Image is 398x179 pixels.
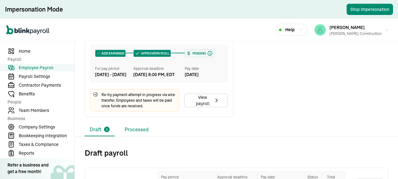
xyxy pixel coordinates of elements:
button: [PERSON_NAME][PERSON_NAME] Construction [312,22,392,38]
div: [DATE] - [DATE] [95,71,133,78]
span: Payroll Settings [19,73,74,80]
div: Pay date [185,66,223,71]
div: Refer a business and get a free month! [7,162,49,175]
div: Impersonation Mode [5,5,63,14]
div: ADD EARNINGS [95,50,126,57]
li: Processed [120,123,154,136]
span: Re-try payment attempt in progress via wire transfer. Employees and taxes will be paid once funds... [102,92,176,109]
span: Bookkeeping Integration [19,133,74,139]
div: Chat Widget [367,149,398,179]
div: View payroll [192,94,220,107]
span: 3 [106,127,108,132]
li: Draft [85,123,115,136]
div: [DATE] 8:00 PM, EDT [133,71,175,78]
span: Company Settings [19,124,74,130]
span: Employee Payroll [19,65,74,71]
span: Team Members [19,107,74,114]
button: Stop Impersonation [347,4,393,15]
span: Business [7,115,71,122]
span: Contractor Payments [19,82,74,89]
nav: Global [6,21,49,39]
div: For pay period [95,66,133,71]
div: [DATE] [185,71,223,78]
span: Taxes & Compliance [19,141,74,148]
div: Approval deadline [133,66,182,71]
span: Help [285,27,295,33]
h2: Draft payroll [85,148,388,158]
iframe: To enrich screen reader interactions, please activate Accessibility in Grammarly extension settings [367,149,398,179]
span: People [7,99,71,105]
span: Reports [19,150,74,157]
span: [PERSON_NAME] [329,25,365,30]
button: View payroll [184,94,228,107]
span: Home [19,48,74,55]
button: Help [275,24,307,36]
span: Payroll [7,56,71,63]
div: [PERSON_NAME] Construction [329,31,382,36]
span: Benefits [19,91,74,97]
span: Pending [191,51,206,56]
span: APPROVE PAYROLL [140,51,169,56]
